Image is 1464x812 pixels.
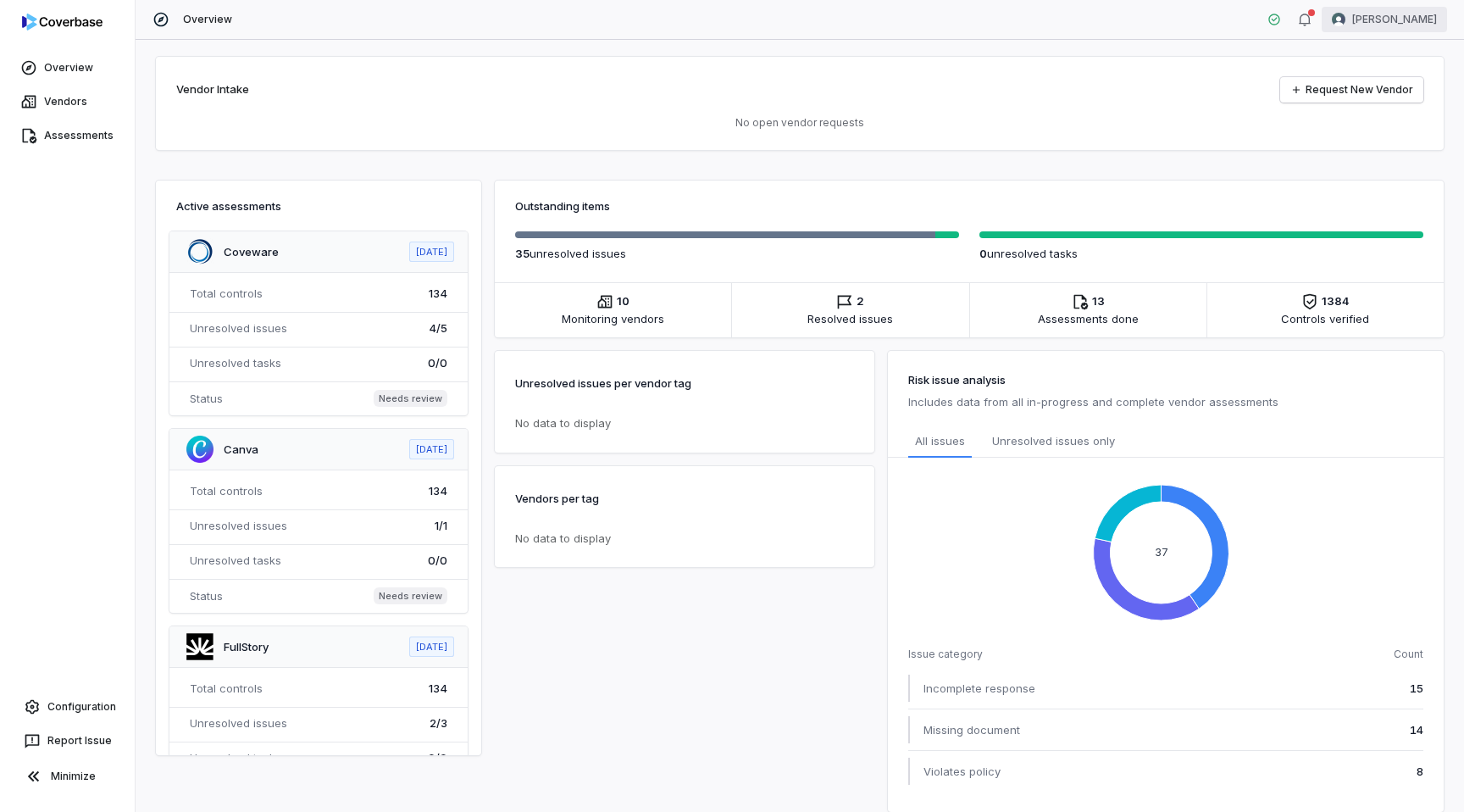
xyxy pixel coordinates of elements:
span: 2 [857,293,864,310]
span: 1384 [1322,293,1350,310]
span: 14 [1410,721,1423,738]
span: [PERSON_NAME] [1352,13,1437,26]
p: unresolved task s [979,245,1423,262]
p: Vendors per tag [515,487,599,510]
span: Violates policy [923,763,1001,780]
span: Unresolved issues only [992,432,1115,451]
h3: Risk issue analysis [908,371,1423,388]
h3: Active assessments [176,197,461,214]
span: Incomplete response [923,680,1035,697]
p: Includes data from all in-progress and complete vendor assessments [908,392,1423,412]
span: 10 [617,293,629,310]
button: Report Issue [7,726,128,756]
span: 15 [1410,680,1423,697]
span: Issue category [908,648,983,661]
button: Minimize [7,759,128,793]
a: FullStory [224,640,269,653]
a: Request New Vendor [1280,77,1423,103]
a: Assessments [3,120,131,151]
span: Monitoring vendors [562,310,664,327]
span: All issues [915,432,965,449]
a: Overview [3,53,131,83]
h3: Outstanding items [515,197,1423,214]
span: 35 [515,247,530,260]
span: Controls verified [1281,310,1369,327]
span: Count [1394,648,1423,661]
img: Abby Zumstein avatar [1332,13,1345,26]
span: 13 [1092,293,1105,310]
span: Resolved issues [807,310,893,327]
a: Configuration [7,692,128,722]
a: Vendors [3,86,131,117]
span: 0 [979,247,987,260]
a: Canva [224,442,258,456]
h2: Vendor Intake [176,81,249,98]
button: Abby Zumstein avatar[PERSON_NAME] [1322,7,1447,32]
a: Coveware [224,245,279,259]
span: 8 [1417,763,1423,780]
p: Unresolved issues per vendor tag [515,371,691,395]
p: unresolved issue s [515,245,959,262]
span: Missing document [923,721,1020,738]
text: 37 [1155,545,1168,559]
p: No data to display [515,531,854,548]
p: No open vendor requests [176,116,1423,130]
span: Overview [183,13,232,26]
span: Assessments done [1038,310,1139,327]
img: logo-D7KZi-bG.svg [22,14,103,31]
p: No data to display [515,415,854,432]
